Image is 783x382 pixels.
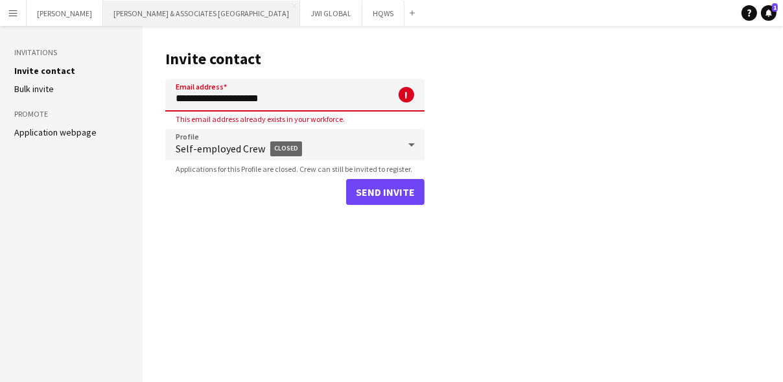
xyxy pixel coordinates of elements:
a: Application webpage [14,126,97,138]
span: Self-employed Crew [176,134,399,164]
span: Applications for this Profile are closed. Crew can still be invited to register. [165,164,423,174]
span: Closed [270,141,302,156]
a: Bulk invite [14,83,54,95]
a: 1 [761,5,777,21]
button: JWI GLOBAL [300,1,362,26]
button: [PERSON_NAME] [27,1,103,26]
button: Send invite [346,179,425,205]
button: HQWS [362,1,404,26]
h1: Invite contact [165,49,425,69]
span: 1 [772,3,778,12]
button: [PERSON_NAME] & ASSOCIATES [GEOGRAPHIC_DATA] [103,1,300,26]
a: Invite contact [14,65,75,77]
h3: Invitations [14,47,128,58]
h3: Promote [14,108,128,120]
span: This email address already exists in your workforce. [165,114,355,124]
